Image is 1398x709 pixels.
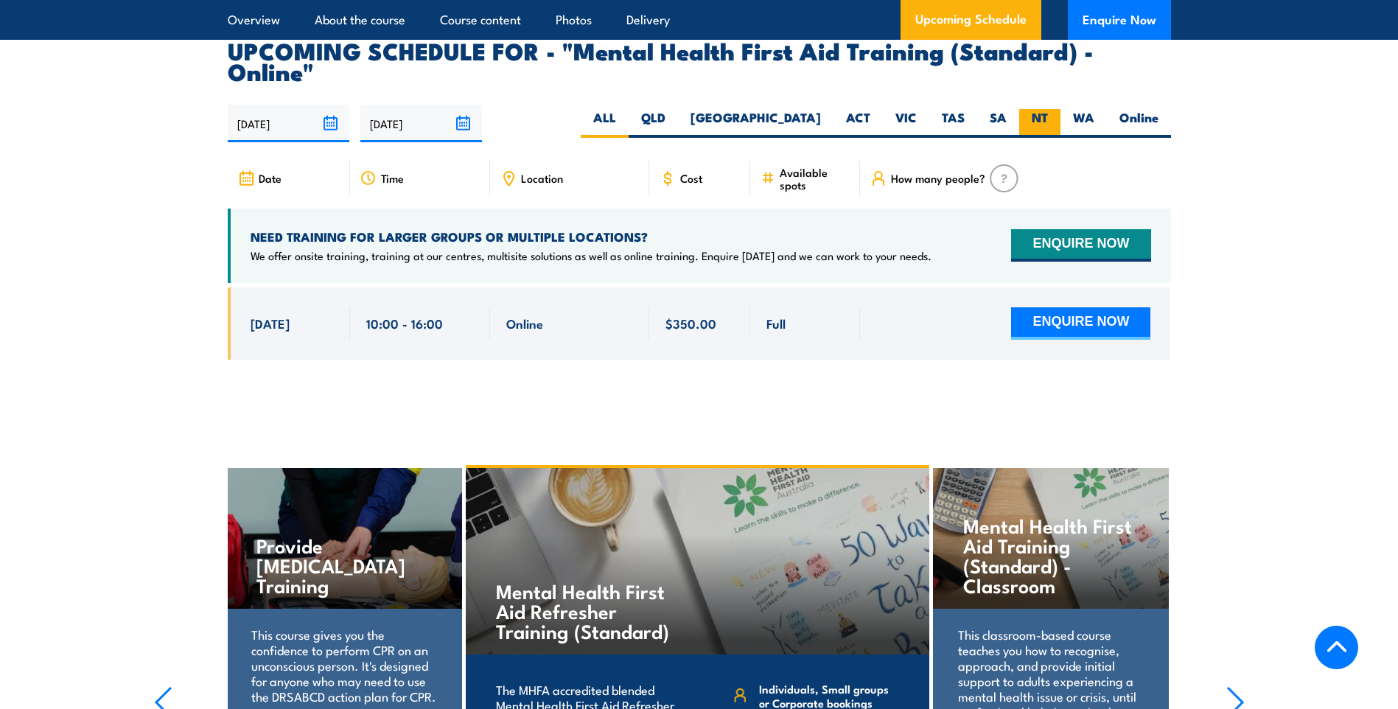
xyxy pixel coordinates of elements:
button: ENQUIRE NOW [1011,229,1150,262]
label: SA [977,109,1019,138]
span: Available spots [780,166,850,191]
h4: Mental Health First Aid Refresher Training (Standard) [496,581,669,640]
button: ENQUIRE NOW [1011,307,1150,340]
label: QLD [629,109,678,138]
p: This course gives you the confidence to perform CPR on an unconscious person. It's designed for a... [251,626,436,704]
label: WA [1060,109,1107,138]
span: 10:00 - 16:00 [366,315,443,332]
span: $350.00 [665,315,716,332]
span: Date [259,172,282,184]
h4: NEED TRAINING FOR LARGER GROUPS OR MULTIPLE LOCATIONS? [251,228,932,245]
input: To date [360,105,482,142]
h4: Mental Health First Aid Training (Standard) - Classroom [963,515,1138,595]
span: How many people? [891,172,985,184]
label: VIC [883,109,929,138]
label: TAS [929,109,977,138]
span: Online [506,315,543,332]
p: We offer onsite training, training at our centres, multisite solutions as well as online training... [251,248,932,263]
label: ALL [581,109,629,138]
span: [DATE] [251,315,290,332]
span: Cost [680,172,702,184]
span: Full [766,315,786,332]
span: Location [521,172,563,184]
input: From date [228,105,349,142]
h4: Provide [MEDICAL_DATA] Training [256,535,431,595]
span: Time [381,172,404,184]
label: Online [1107,109,1171,138]
label: [GEOGRAPHIC_DATA] [678,109,833,138]
h2: UPCOMING SCHEDULE FOR - "Mental Health First Aid Training (Standard) - Online" [228,40,1171,81]
label: ACT [833,109,883,138]
label: NT [1019,109,1060,138]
